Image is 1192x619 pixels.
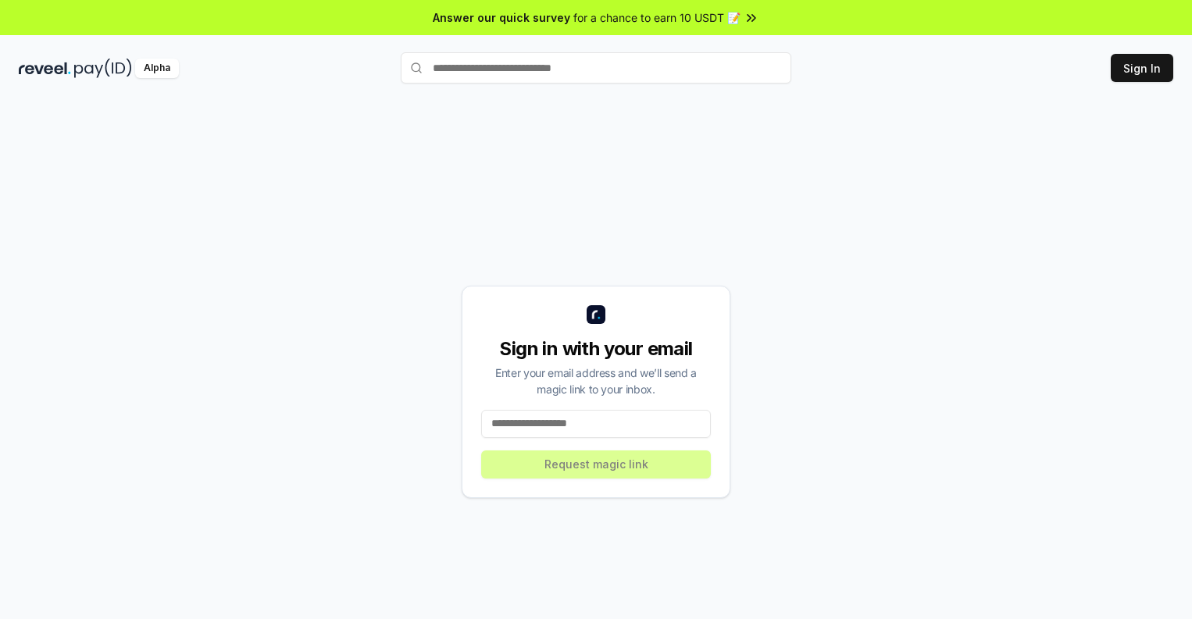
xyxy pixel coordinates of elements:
[573,9,741,26] span: for a chance to earn 10 USDT 📝
[433,9,570,26] span: Answer our quick survey
[135,59,179,78] div: Alpha
[1111,54,1173,82] button: Sign In
[587,305,605,324] img: logo_small
[19,59,71,78] img: reveel_dark
[74,59,132,78] img: pay_id
[481,336,711,361] div: Sign in with your email
[481,365,711,397] div: Enter your email address and we’ll send a magic link to your inbox.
